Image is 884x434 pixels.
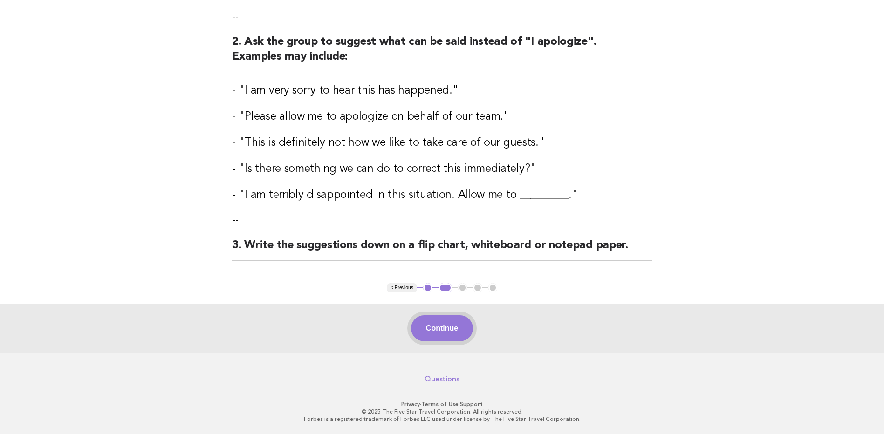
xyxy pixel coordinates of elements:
a: Questions [425,374,459,384]
p: Forbes is a registered trademark of Forbes LLC used under license by The Five Star Travel Corpora... [157,415,727,423]
h3: - "I am terribly disappointed in this situation. Allow me to _________." [232,188,652,203]
h2: 3. Write the suggestions down on a flip chart, whiteboard or notepad paper. [232,238,652,261]
h3: - "Is there something we can do to correct this immediately?" [232,162,652,176]
h3: - "Please allow me to apologize on behalf of our team." [232,109,652,124]
p: -- [232,10,652,23]
h3: - "I am very sorry to hear this has happened." [232,83,652,98]
button: 1 [423,283,432,292]
button: < Previous [387,283,417,292]
p: · · [157,400,727,408]
a: Support [460,401,483,407]
button: Continue [411,315,473,341]
p: -- [232,214,652,227]
a: Privacy [401,401,420,407]
a: Terms of Use [421,401,459,407]
button: 2 [439,283,452,292]
h2: 2. Ask the group to suggest what can be said instead of "I apologize". Examples may include: [232,34,652,72]
h3: - "This is definitely not how we like to take care of our guests." [232,136,652,150]
p: © 2025 The Five Star Travel Corporation. All rights reserved. [157,408,727,415]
